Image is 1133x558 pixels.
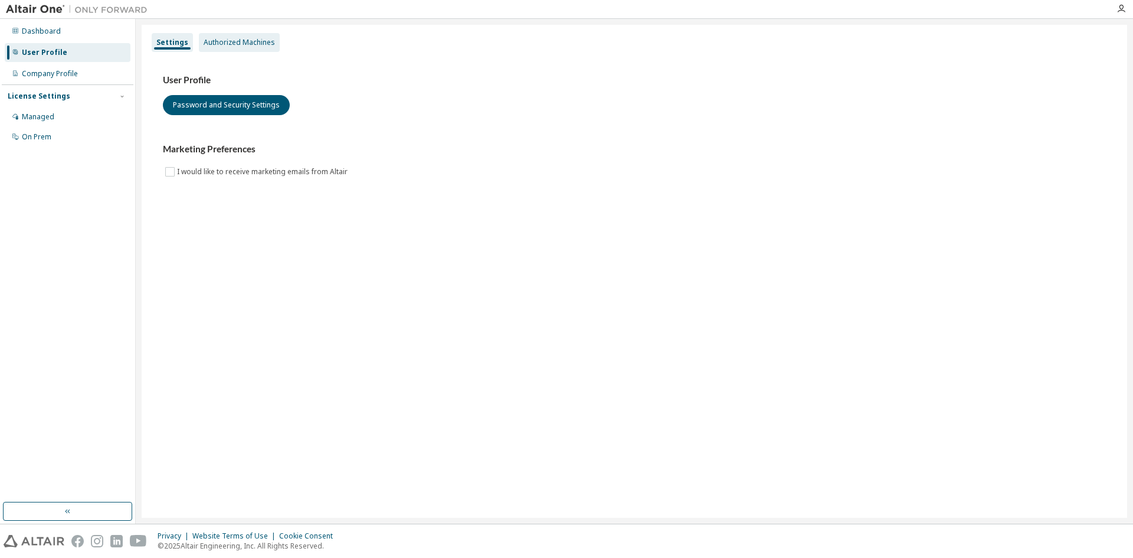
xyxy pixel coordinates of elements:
p: © 2025 Altair Engineering, Inc. All Rights Reserved. [158,541,340,551]
div: Settings [156,38,188,47]
div: User Profile [22,48,67,57]
img: linkedin.svg [110,535,123,547]
button: Password and Security Settings [163,95,290,115]
img: instagram.svg [91,535,103,547]
div: Website Terms of Use [192,531,279,541]
div: License Settings [8,92,70,101]
img: youtube.svg [130,535,147,547]
div: Dashboard [22,27,61,36]
div: Privacy [158,531,192,541]
div: On Prem [22,132,51,142]
h3: Marketing Preferences [163,143,1106,155]
h3: User Profile [163,74,1106,86]
div: Authorized Machines [204,38,275,47]
img: facebook.svg [71,535,84,547]
div: Cookie Consent [279,531,340,541]
div: Company Profile [22,69,78,79]
label: I would like to receive marketing emails from Altair [177,165,350,179]
div: Managed [22,112,54,122]
img: altair_logo.svg [4,535,64,547]
img: Altair One [6,4,153,15]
